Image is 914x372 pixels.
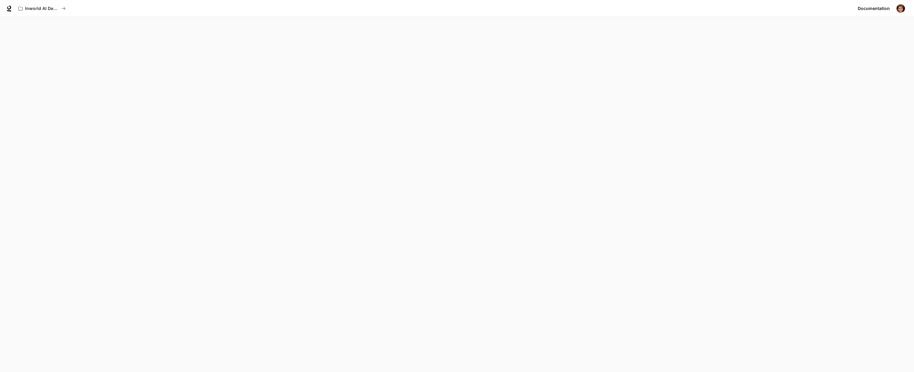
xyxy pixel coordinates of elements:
[858,5,890,12] span: Documentation
[855,2,892,15] a: Documentation
[16,2,68,15] button: All workspaces
[25,6,59,11] p: Inworld AI Demos
[895,2,907,15] button: User avatar
[896,4,905,13] img: User avatar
